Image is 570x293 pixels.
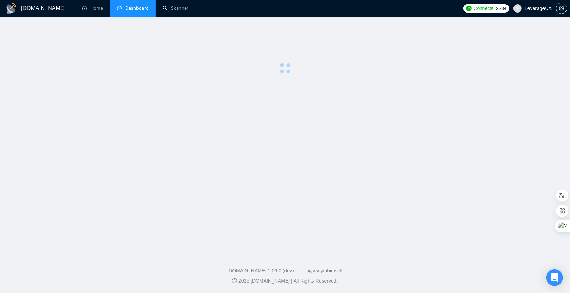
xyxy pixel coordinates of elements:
a: homeHome [82,5,103,11]
a: searchScanner [163,5,188,11]
img: logo [6,3,17,14]
span: Dashboard [125,5,149,11]
img: upwork-logo.png [466,6,472,11]
a: @vadymhimself [308,268,343,273]
a: [DOMAIN_NAME] 1.26.0 (dev) [227,268,294,273]
span: 2234 [496,5,506,12]
span: copyright [232,278,237,283]
button: setting [556,3,567,14]
span: Connects: [474,5,495,12]
div: Open Intercom Messenger [546,269,563,286]
div: 2025 [DOMAIN_NAME] | All Rights Reserved. [6,277,564,285]
a: setting [556,6,567,11]
span: user [515,6,520,11]
span: dashboard [117,6,122,10]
